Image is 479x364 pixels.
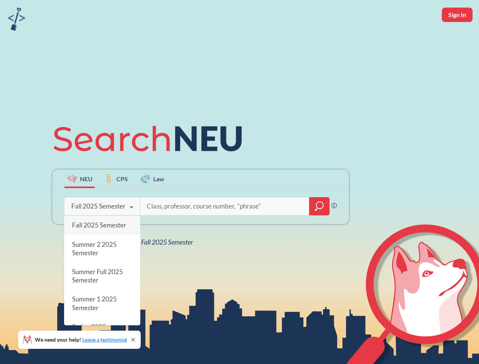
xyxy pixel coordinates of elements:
span: CPS [116,174,128,183]
span: NEU [80,174,93,183]
a: sandbox logo [8,8,25,33]
span: Summer 1 2025 Semester [72,295,117,312]
span: Summer Full 2025 Semester [72,268,123,284]
span: Spring 2025 Semester [72,323,106,339]
div: Fall 2025 Semester [71,202,126,210]
button: Sign In [442,8,473,22]
img: sandbox logo [8,8,25,31]
div: magnifying glass [309,197,330,215]
span: Fall 2025 Semester [72,221,126,229]
span: Law [153,174,164,183]
svg: magnifying glass [315,201,324,212]
span: We need your help! [35,337,127,342]
a: Leave a testimonial [82,336,127,343]
input: Class, professor, course number, "phrase" [146,198,304,214]
span: Summer 2 2025 Semester [72,240,117,257]
span: NEU Fall 2025 Semester [127,238,193,246]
